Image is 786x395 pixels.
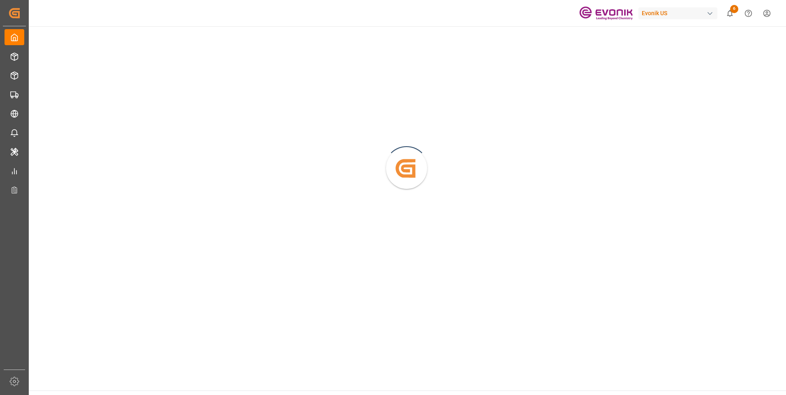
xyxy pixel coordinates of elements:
[721,4,739,23] button: show 6 new notifications
[638,5,721,21] button: Evonik US
[730,5,738,13] span: 6
[638,7,717,19] div: Evonik US
[579,6,633,21] img: Evonik-brand-mark-Deep-Purple-RGB.jpeg_1700498283.jpeg
[739,4,758,23] button: Help Center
